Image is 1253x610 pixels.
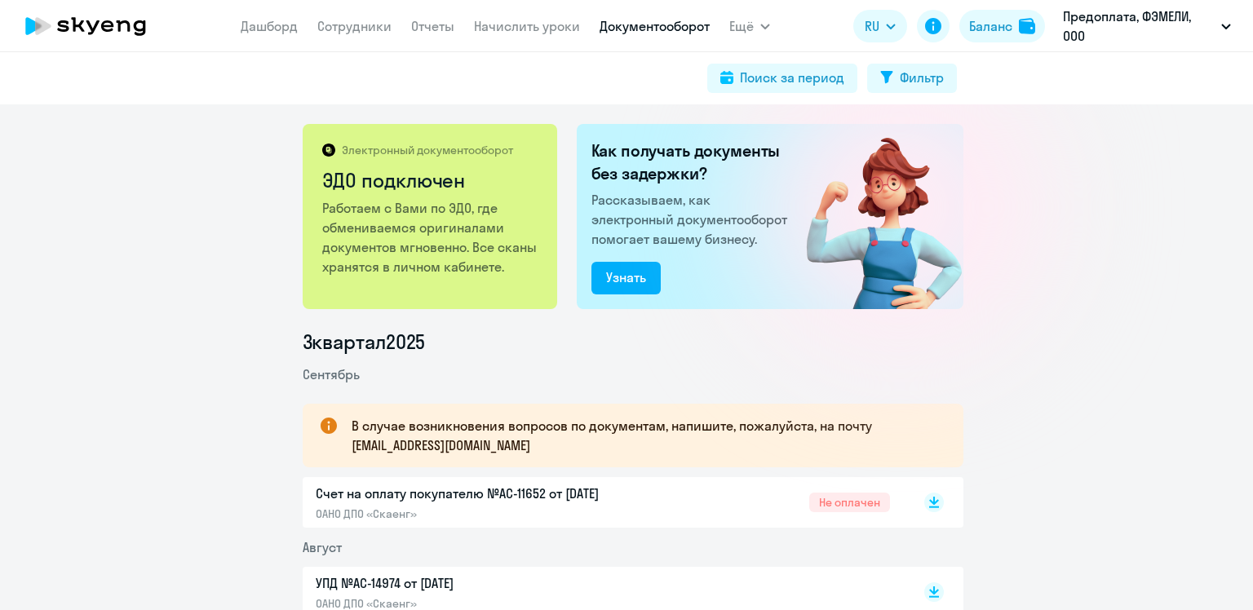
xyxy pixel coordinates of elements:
[600,18,710,34] a: Документооборот
[959,10,1045,42] button: Балансbalance
[780,124,963,309] img: connected
[352,416,934,455] p: В случае возникновения вопросов по документам, напишите, пожалуйста, на почту [EMAIL_ADDRESS][DOM...
[316,573,658,593] p: УПД №AC-14974 от [DATE]
[591,139,794,185] h2: Как получать документы без задержки?
[322,198,540,276] p: Работаем с Вами по ЭДО, где обмениваемся оригиналами документов мгновенно. Все сканы хранятся в л...
[729,16,754,36] span: Ещё
[303,366,360,382] span: Сентябрь
[342,143,513,157] p: Электронный документооборот
[969,16,1012,36] div: Баланс
[303,329,963,355] li: 3 квартал 2025
[853,10,907,42] button: RU
[1019,18,1035,34] img: balance
[316,484,658,503] p: Счет на оплату покупателю №AC-11652 от [DATE]
[1055,7,1239,46] button: Предоплата, ФЭМЕЛИ, ООО
[317,18,392,34] a: Сотрудники
[707,64,857,93] button: Поиск за период
[316,484,890,521] a: Счет на оплату покупателю №AC-11652 от [DATE]ОАНО ДПО «Скаенг»Не оплачен
[900,68,944,87] div: Фильтр
[1063,7,1215,46] p: Предоплата, ФЭМЕЛИ, ООО
[303,539,342,555] span: Август
[740,68,844,87] div: Поиск за период
[865,16,879,36] span: RU
[809,493,890,512] span: Не оплачен
[411,18,454,34] a: Отчеты
[867,64,957,93] button: Фильтр
[474,18,580,34] a: Начислить уроки
[729,10,770,42] button: Ещё
[606,267,646,287] div: Узнать
[316,506,658,521] p: ОАНО ДПО «Скаенг»
[241,18,298,34] a: Дашборд
[591,190,794,249] p: Рассказываем, как электронный документооборот помогает вашему бизнесу.
[591,262,661,294] button: Узнать
[322,167,540,193] h2: ЭДО подключен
